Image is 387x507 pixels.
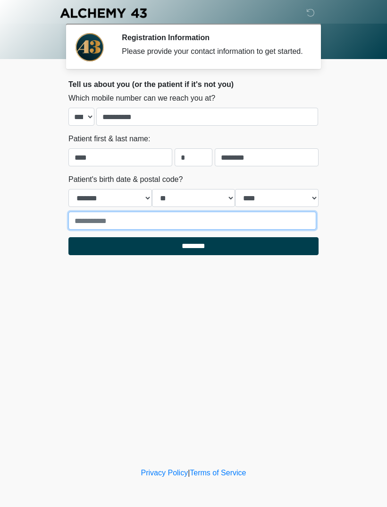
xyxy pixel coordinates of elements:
[68,93,215,104] label: Which mobile number can we reach you at?
[122,33,304,42] h2: Registration Information
[76,33,104,61] img: Agent Avatar
[122,46,304,57] div: Please provide your contact information to get started.
[68,80,319,89] h2: Tell us about you (or the patient if it's not you)
[188,469,190,477] a: |
[68,174,183,185] label: Patient's birth date & postal code?
[190,469,246,477] a: Terms of Service
[59,7,148,19] img: Alchemy 43 Logo
[141,469,188,477] a: Privacy Policy
[68,133,150,145] label: Patient first & last name:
